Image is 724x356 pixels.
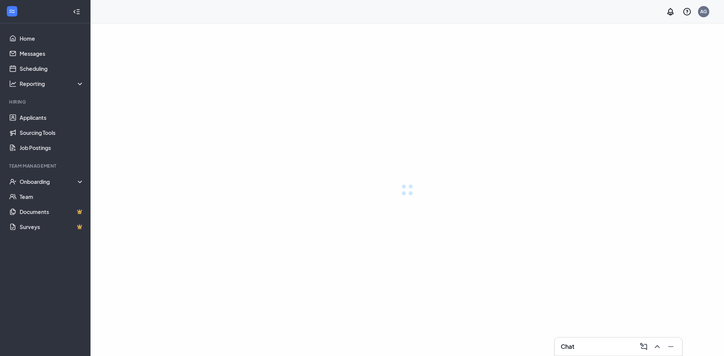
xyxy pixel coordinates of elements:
[20,31,84,46] a: Home
[700,8,707,15] div: AG
[650,341,663,353] button: ChevronUp
[20,189,84,204] a: Team
[20,110,84,125] a: Applicants
[666,7,675,16] svg: Notifications
[9,178,17,185] svg: UserCheck
[8,8,16,15] svg: WorkstreamLogo
[20,204,84,219] a: DocumentsCrown
[20,140,84,155] a: Job Postings
[9,99,83,105] div: Hiring
[73,8,80,15] svg: Collapse
[637,341,649,353] button: ComposeMessage
[664,341,676,353] button: Minimize
[561,342,574,351] h3: Chat
[666,342,675,351] svg: Minimize
[20,61,84,76] a: Scheduling
[20,178,84,185] div: Onboarding
[20,125,84,140] a: Sourcing Tools
[20,46,84,61] a: Messages
[20,219,84,234] a: SurveysCrown
[9,163,83,169] div: Team Management
[9,80,17,87] svg: Analysis
[653,342,662,351] svg: ChevronUp
[683,7,692,16] svg: QuestionInfo
[639,342,648,351] svg: ComposeMessage
[20,80,84,87] div: Reporting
